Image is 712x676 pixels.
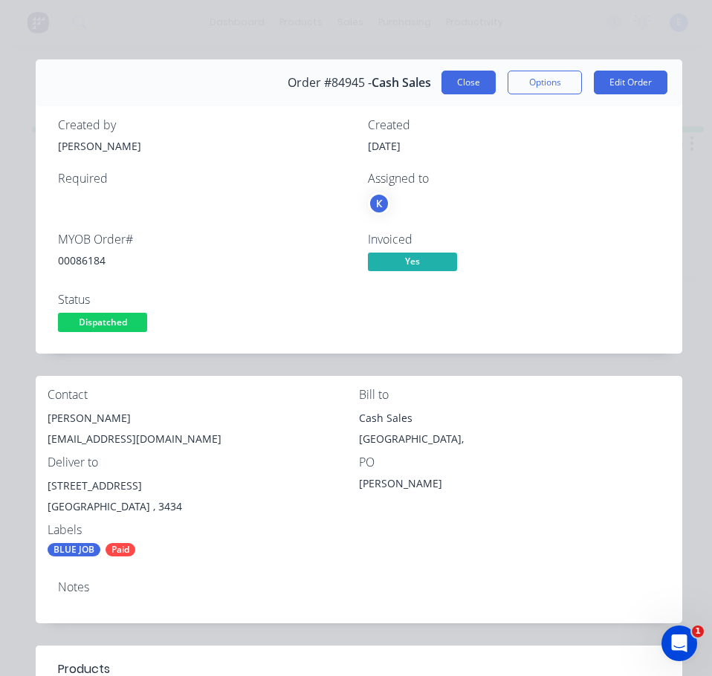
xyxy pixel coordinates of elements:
[594,71,667,94] button: Edit Order
[288,76,372,90] span: Order #84945 -
[48,543,100,556] div: BLUE JOB
[692,625,704,637] span: 1
[58,253,350,268] div: 00086184
[368,192,390,215] button: K
[58,172,350,186] div: Required
[58,313,147,331] span: Dispatched
[359,455,670,469] div: PO
[508,71,582,94] button: Options
[48,475,359,523] div: [STREET_ADDRESS][GEOGRAPHIC_DATA] , 3434
[359,475,545,496] div: [PERSON_NAME]
[368,233,660,247] div: Invoiced
[368,172,660,186] div: Assigned to
[359,408,670,455] div: Cash Sales[GEOGRAPHIC_DATA],
[359,408,670,429] div: Cash Sales
[359,429,670,449] div: [GEOGRAPHIC_DATA],
[48,429,359,449] div: [EMAIL_ADDRESS][DOMAIN_NAME]
[48,408,359,429] div: [PERSON_NAME]
[48,408,359,455] div: [PERSON_NAME][EMAIL_ADDRESS][DOMAIN_NAME]
[441,71,496,94] button: Close
[58,233,350,247] div: MYOB Order #
[661,625,697,661] iframe: Intercom live chat
[368,253,457,271] span: Yes
[58,580,660,594] div: Notes
[48,455,359,469] div: Deliver to
[48,388,359,402] div: Contact
[58,118,350,132] div: Created by
[58,138,350,154] div: [PERSON_NAME]
[48,523,359,537] div: Labels
[48,496,359,517] div: [GEOGRAPHIC_DATA] , 3434
[368,139,401,153] span: [DATE]
[372,76,431,90] span: Cash Sales
[368,118,660,132] div: Created
[48,475,359,496] div: [STREET_ADDRESS]
[58,313,147,335] button: Dispatched
[58,293,350,307] div: Status
[106,543,135,556] div: Paid
[359,388,670,402] div: Bill to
